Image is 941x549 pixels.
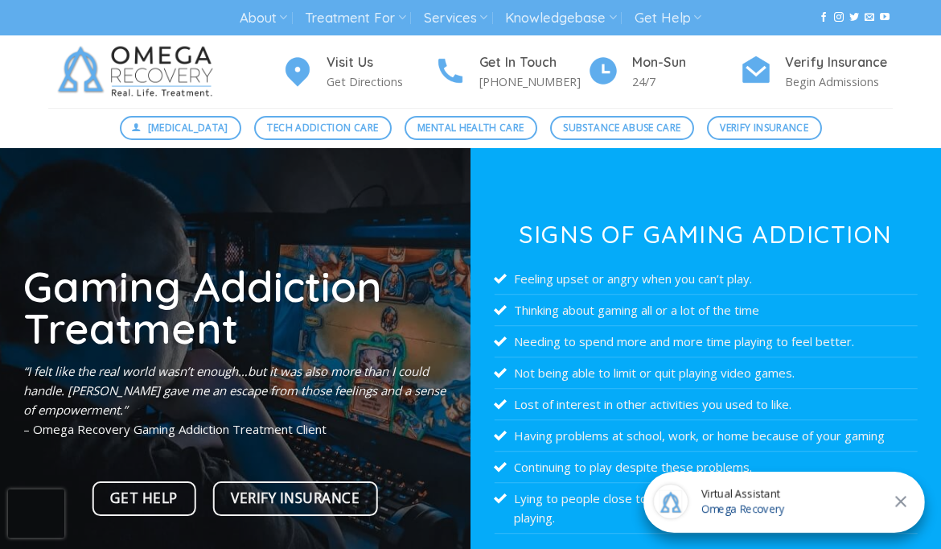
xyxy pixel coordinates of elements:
a: Knowledgebase [505,3,616,33]
p: [PHONE_NUMBER] [479,72,587,91]
a: Send us an email [865,12,874,23]
a: Services [424,3,487,33]
a: Verify Insurance Begin Admissions [740,52,893,92]
img: Omega Recovery [48,35,229,108]
span: [MEDICAL_DATA] [148,120,228,135]
h1: Gaming Addiction Treatment [23,265,447,349]
h4: Visit Us [327,52,434,73]
a: Follow on Facebook [819,12,828,23]
li: Lost of interest in other activities you used to like. [494,389,918,420]
a: Substance Abuse Care [550,116,694,140]
a: Verify Insurance [213,481,379,516]
a: [MEDICAL_DATA] [120,116,242,140]
iframe: reCAPTCHA [8,489,64,538]
a: Get Help [635,3,701,33]
p: Get Directions [327,72,434,91]
span: Verify Insurance [720,120,808,135]
p: – Omega Recovery Gaming Addiction Treatment Client [23,361,447,439]
a: Follow on YouTube [880,12,890,23]
h4: Verify Insurance [785,52,893,73]
li: Feeling upset or angry when you can’t play. [494,263,918,295]
em: “I felt like the real world wasn’t enough…but it was also more than I could handle. [PERSON_NAME]... [23,363,446,418]
a: Follow on Instagram [834,12,844,23]
h4: Get In Touch [479,52,587,73]
a: Visit Us Get Directions [281,52,434,92]
a: Mental Health Care [405,116,537,140]
span: Mental Health Care [417,120,524,135]
a: Treatment For [305,3,405,33]
li: Needing to spend more and more time playing to feel better. [494,326,918,357]
p: Begin Admissions [785,72,893,91]
li: Thinking about gaming all or a lot of the time [494,295,918,326]
span: Tech Addiction Care [267,120,378,135]
p: 24/7 [632,72,740,91]
a: About [240,3,287,33]
a: Get In Touch [PHONE_NUMBER] [434,52,587,92]
li: Having problems at school, work, or home because of your gaming [494,420,918,452]
li: Lying to people close to you about the amount of time you spend playing. [494,483,918,534]
li: Continuing to play despite these problems. [494,452,918,483]
h4: Mon-Sun [632,52,740,73]
h3: Signs of Gaming Addiction [494,222,918,246]
a: Get Help [92,481,196,516]
a: Verify Insurance [707,116,822,140]
li: Not being able to limit or quit playing video games. [494,357,918,389]
span: Verify Insurance [231,487,360,510]
span: Substance Abuse Care [563,120,680,135]
a: Follow on Twitter [849,12,859,23]
span: Get Help [110,487,177,510]
a: Tech Addiction Care [254,116,392,140]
